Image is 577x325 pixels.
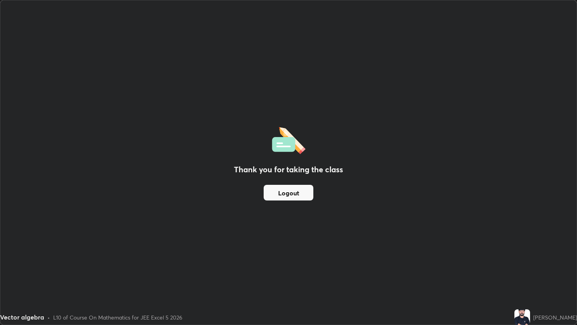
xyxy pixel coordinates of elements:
div: • [47,313,50,321]
img: offlineFeedback.1438e8b3.svg [272,125,306,154]
div: [PERSON_NAME] [533,313,577,321]
div: L10 of Course On Mathematics for JEE Excel 5 2026 [53,313,182,321]
img: 7c2f8db92f994768b0658335c05f33a0.jpg [514,309,530,325]
button: Logout [264,185,313,200]
h2: Thank you for taking the class [234,164,343,175]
